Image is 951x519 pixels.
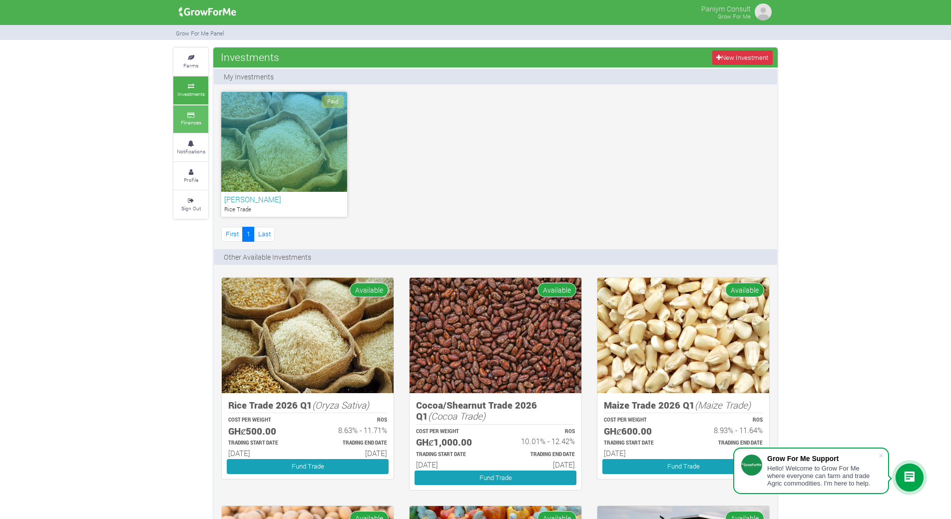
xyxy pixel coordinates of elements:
img: growforme image [175,2,240,22]
p: ROS [317,417,387,424]
img: growforme image [597,278,769,393]
p: ROS [504,428,575,436]
a: 1 [242,227,254,241]
img: growforme image [410,278,581,393]
p: Estimated Trading Start Date [416,451,486,459]
i: (Maize Trade) [695,399,751,411]
p: Rice Trade [224,205,344,214]
p: My Investments [224,71,274,82]
a: Paid [PERSON_NAME] Rice Trade [221,92,347,217]
small: Grow For Me Panel [176,29,224,37]
p: Paniym Consult [701,2,751,14]
h5: Rice Trade 2026 Q1 [228,400,387,411]
a: Notifications [173,134,208,161]
p: COST PER WEIGHT [228,417,299,424]
h5: GHȼ600.00 [604,426,674,437]
p: Estimated Trading Start Date [604,440,674,447]
a: Last [254,227,275,241]
h6: [DATE] [604,449,674,458]
img: growforme image [222,278,394,393]
nav: Page Navigation [221,227,275,241]
h6: [DATE] [416,460,486,469]
h6: [DATE] [317,449,387,458]
span: Available [350,283,389,297]
p: Estimated Trading End Date [317,440,387,447]
h6: [DATE] [228,449,299,458]
h6: [PERSON_NAME] [224,195,344,204]
p: Other Available Investments [224,252,311,262]
p: Estimated Trading End Date [692,440,763,447]
span: Available [537,283,576,297]
img: growforme image [753,2,773,22]
small: Farms [183,62,198,69]
p: ROS [692,417,763,424]
span: Paid [322,95,344,108]
h6: [DATE] [692,449,763,458]
h6: 8.93% - 11.64% [692,426,763,435]
h6: 10.01% - 12.42% [504,437,575,446]
small: Notifications [177,148,205,155]
a: First [221,227,243,241]
i: (Cocoa Trade) [428,410,485,422]
small: Investments [177,90,205,97]
h5: GHȼ1,000.00 [416,437,486,448]
a: Investments [173,76,208,104]
a: Profile [173,162,208,190]
a: Fund Trade [415,471,576,485]
a: Fund Trade [227,459,389,474]
a: New Investment [712,50,773,65]
a: Farms [173,48,208,75]
div: Hello! Welcome to Grow For Me where everyone can farm and trade Agric commodities. I'm here to help. [767,465,878,487]
small: Finances [181,119,201,126]
a: Sign Out [173,191,208,218]
a: Finances [173,105,208,133]
h6: 8.63% - 11.71% [317,426,387,435]
div: Grow For Me Support [767,455,878,463]
a: Fund Trade [602,459,764,474]
i: (Oryza Sativa) [312,399,369,411]
h5: GHȼ500.00 [228,426,299,437]
small: Grow For Me [718,12,751,20]
small: Profile [184,176,198,183]
p: COST PER WEIGHT [604,417,674,424]
p: Estimated Trading End Date [504,451,575,459]
h6: [DATE] [504,460,575,469]
span: Investments [218,47,282,67]
p: Estimated Trading Start Date [228,440,299,447]
h5: Maize Trade 2026 Q1 [604,400,763,411]
span: Available [725,283,764,297]
h5: Cocoa/Shearnut Trade 2026 Q1 [416,400,575,422]
p: COST PER WEIGHT [416,428,486,436]
small: Sign Out [181,205,201,212]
